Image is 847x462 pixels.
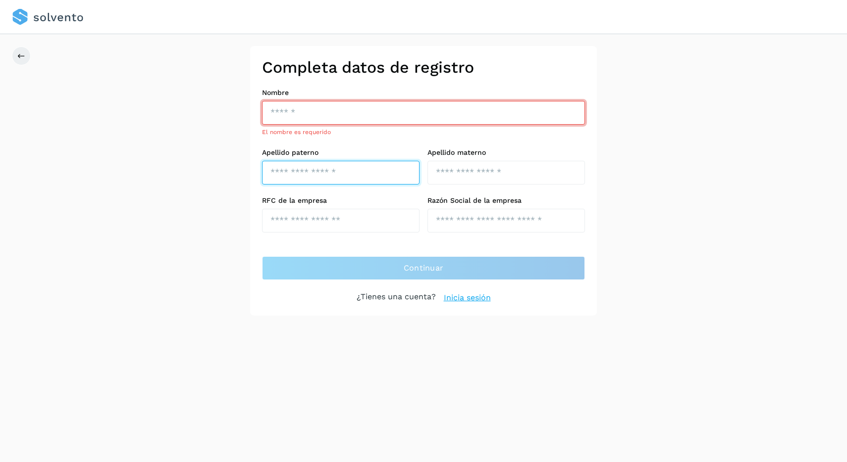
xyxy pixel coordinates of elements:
[262,58,585,77] h2: Completa datos de registro
[262,196,420,205] label: RFC de la empresa
[404,263,444,274] span: Continuar
[427,148,585,157] label: Apellido materno
[427,196,585,205] label: Razón Social de la empresa
[262,256,585,280] button: Continuar
[444,292,491,304] a: Inicia sesión
[357,292,436,304] p: ¿Tienes una cuenta?
[262,89,585,97] label: Nombre
[262,129,331,136] span: El nombre es requerido
[262,148,420,157] label: Apellido paterno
